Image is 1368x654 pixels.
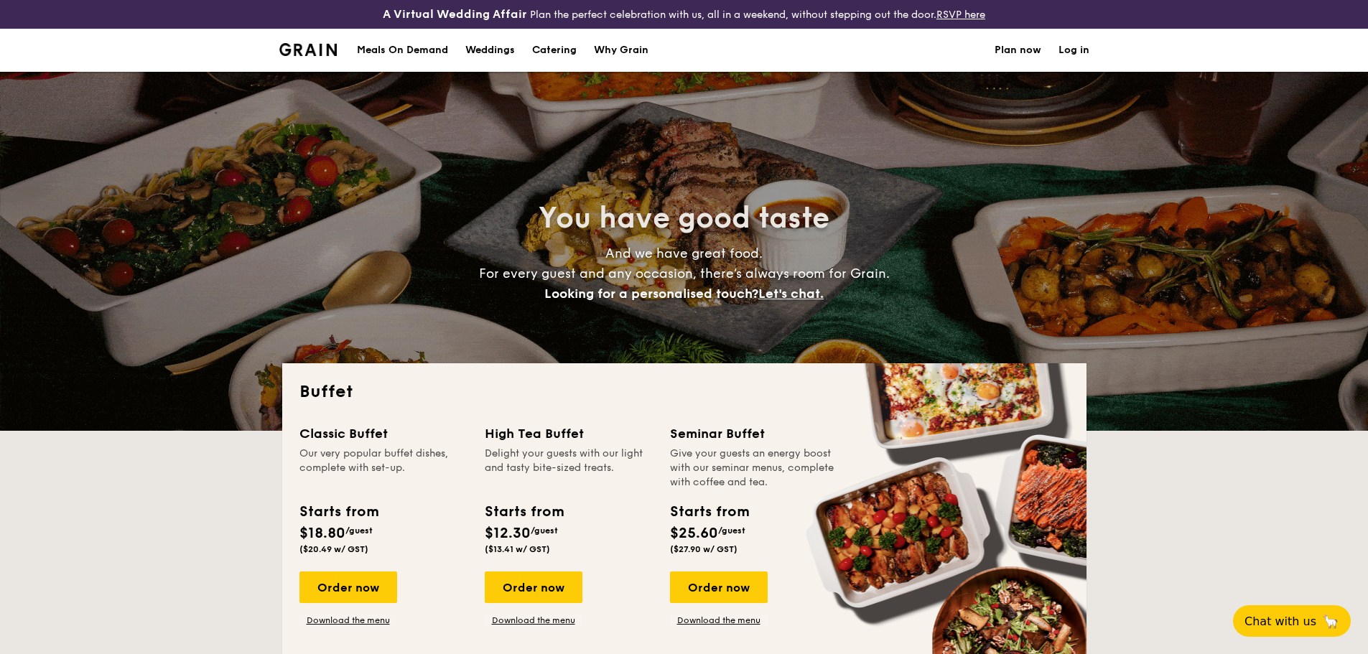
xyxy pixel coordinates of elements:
[1322,613,1339,630] span: 🦙
[670,501,748,523] div: Starts from
[299,424,467,444] div: Classic Buffet
[670,447,838,490] div: Give your guests an energy boost with our seminar menus, complete with coffee and tea.
[670,615,768,626] a: Download the menu
[1233,605,1351,637] button: Chat with us🦙
[457,29,524,72] a: Weddings
[1058,29,1089,72] a: Log in
[995,29,1041,72] a: Plan now
[279,43,338,56] a: Logotype
[532,29,577,72] h1: Catering
[531,525,558,536] span: /guest
[383,6,527,23] h4: A Virtual Wedding Affair
[348,29,457,72] a: Meals On Demand
[544,286,758,302] span: Looking for a personalised touch?
[718,525,745,536] span: /guest
[479,246,890,302] span: And we have great food. For every guest and any occasion, there’s always room for Grain.
[594,29,648,72] div: Why Grain
[1244,615,1316,628] span: Chat with us
[299,380,1069,403] h2: Buffet
[485,501,563,523] div: Starts from
[485,544,550,554] span: ($13.41 w/ GST)
[670,424,838,444] div: Seminar Buffet
[936,9,985,21] a: RSVP here
[485,447,653,490] div: Delight your guests with our light and tasty bite-sized treats.
[585,29,657,72] a: Why Grain
[279,43,338,56] img: Grain
[758,286,824,302] span: Let's chat.
[299,571,397,603] div: Order now
[271,6,1098,23] div: Plan the perfect celebration with us, all in a weekend, without stepping out the door.
[524,29,585,72] a: Catering
[345,525,373,536] span: /guest
[539,201,829,235] span: You have good taste
[357,29,448,72] div: Meals On Demand
[299,447,467,490] div: Our very popular buffet dishes, complete with set-up.
[299,615,397,626] a: Download the menu
[485,571,582,603] div: Order now
[485,615,582,626] a: Download the menu
[299,501,378,523] div: Starts from
[299,525,345,542] span: $18.80
[299,544,368,554] span: ($20.49 w/ GST)
[670,525,718,542] span: $25.60
[485,525,531,542] span: $12.30
[670,544,737,554] span: ($27.90 w/ GST)
[485,424,653,444] div: High Tea Buffet
[465,29,515,72] div: Weddings
[670,571,768,603] div: Order now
